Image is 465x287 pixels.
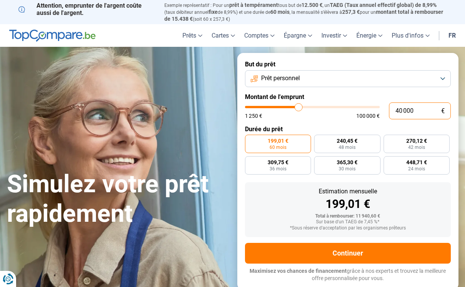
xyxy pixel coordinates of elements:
[251,219,445,225] div: Sur base d'un TAEG de 7,45 %*
[330,2,437,8] span: TAEG (Taux annuel effectif global) de 8,99%
[245,267,451,282] p: grâce à nos experts et trouvez la meilleure offre personnalisée pour vous.
[268,160,288,165] span: 309,75 €
[406,160,427,165] span: 448,71 €
[245,113,262,119] span: 1 250 €
[342,9,360,15] span: 257,3 €
[245,61,451,68] label: But du prêt
[279,24,317,47] a: Épargne
[178,24,207,47] a: Prêts
[245,243,451,264] button: Continuer
[18,2,155,16] p: Attention, emprunter de l'argent coûte aussi de l'argent.
[352,24,387,47] a: Énergie
[251,198,445,210] div: 199,01 €
[317,24,352,47] a: Investir
[444,24,460,47] a: fr
[270,9,290,15] span: 60 mois
[251,214,445,219] div: Total à rembourser: 11 940,60 €
[337,138,357,143] span: 240,45 €
[164,9,443,22] span: montant total à rembourser de 15.438 €
[387,24,434,47] a: Plus d'infos
[261,74,300,82] span: Prêt personnel
[251,226,445,231] div: *Sous réserve d'acceptation par les organismes prêteurs
[9,30,96,42] img: TopCompare
[408,145,425,150] span: 42 mois
[209,9,218,15] span: fixe
[339,167,356,171] span: 30 mois
[245,70,451,87] button: Prêt personnel
[240,24,279,47] a: Comptes
[339,145,356,150] span: 48 mois
[250,268,347,274] span: Maximisez vos chances de financement
[270,145,286,150] span: 60 mois
[251,188,445,195] div: Estimation mensuelle
[164,2,447,22] p: Exemple représentatif : Pour un tous but de , un (taux débiteur annuel de 8,99%) et une durée de ...
[245,125,451,133] label: Durée du prêt
[408,167,425,171] span: 24 mois
[441,108,445,114] span: €
[301,2,323,8] span: 12.500 €
[7,170,228,229] h1: Simulez votre prêt rapidement
[337,160,357,165] span: 365,30 €
[406,138,427,143] span: 270,12 €
[270,167,286,171] span: 36 mois
[229,2,278,8] span: prêt à tempérament
[245,93,451,101] label: Montant de l'emprunt
[356,113,380,119] span: 100 000 €
[207,24,240,47] a: Cartes
[268,138,288,143] span: 199,01 €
